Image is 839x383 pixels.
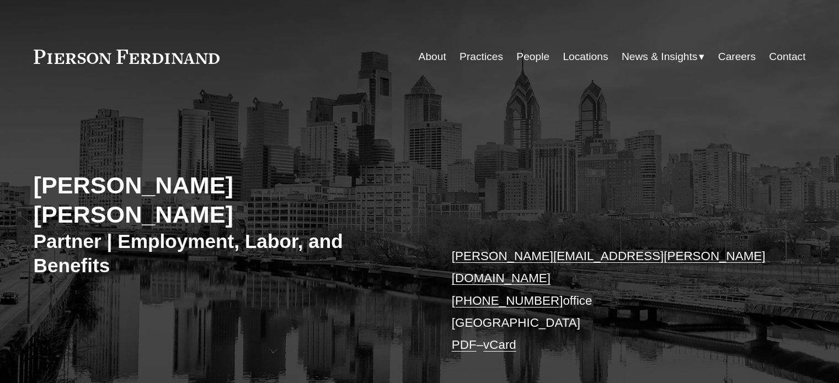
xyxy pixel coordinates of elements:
a: PDF [452,338,477,352]
h3: Partner | Employment, Labor, and Benefits [34,229,420,277]
a: Careers [718,46,756,67]
a: Locations [563,46,608,67]
a: folder dropdown [622,46,705,67]
p: office [GEOGRAPHIC_DATA] – [452,245,773,357]
a: [PERSON_NAME][EMAIL_ADDRESS][PERSON_NAME][DOMAIN_NAME] [452,249,766,285]
a: Practices [459,46,503,67]
a: People [516,46,549,67]
a: Contact [769,46,805,67]
a: vCard [483,338,516,352]
h2: [PERSON_NAME] [PERSON_NAME] [34,171,420,229]
a: [PHONE_NUMBER] [452,294,563,308]
span: News & Insights [622,47,698,67]
a: About [419,46,446,67]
